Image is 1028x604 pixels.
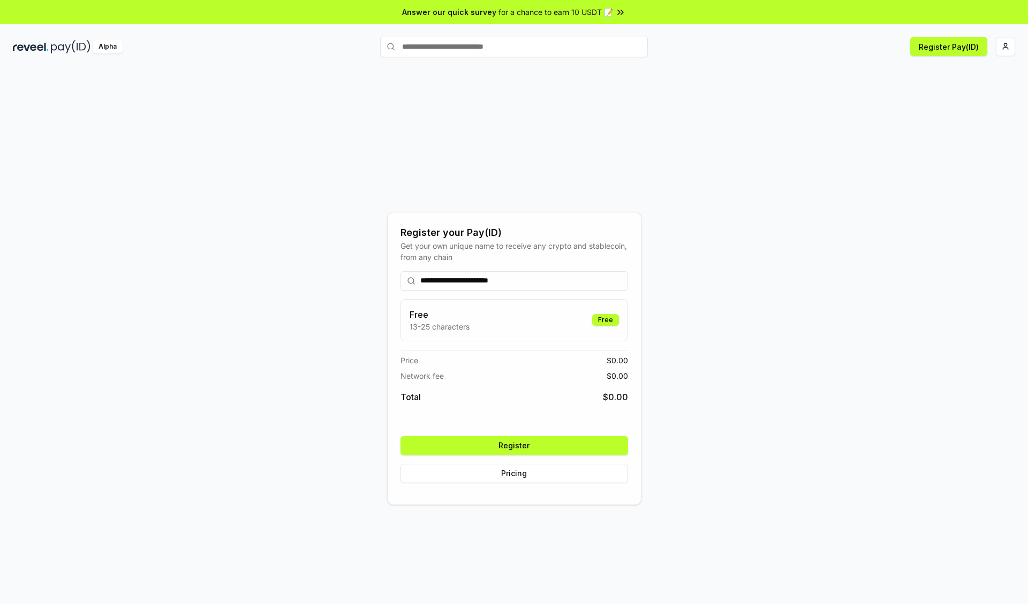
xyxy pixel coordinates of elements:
[592,314,619,326] div: Free
[607,370,628,381] span: $ 0.00
[410,321,470,332] p: 13-25 characters
[607,355,628,366] span: $ 0.00
[400,240,628,263] div: Get your own unique name to receive any crypto and stablecoin, from any chain
[93,40,123,53] div: Alpha
[400,370,444,381] span: Network fee
[603,391,628,403] span: $ 0.00
[400,355,418,366] span: Price
[400,225,628,240] div: Register your Pay(ID)
[498,6,613,18] span: for a chance to earn 10 USDT 📝
[400,464,628,483] button: Pricing
[400,436,628,455] button: Register
[13,40,49,53] img: reveel_dark
[402,6,496,18] span: Answer our quick survey
[410,308,470,321] h3: Free
[910,37,987,56] button: Register Pay(ID)
[400,391,421,403] span: Total
[51,40,90,53] img: pay_id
